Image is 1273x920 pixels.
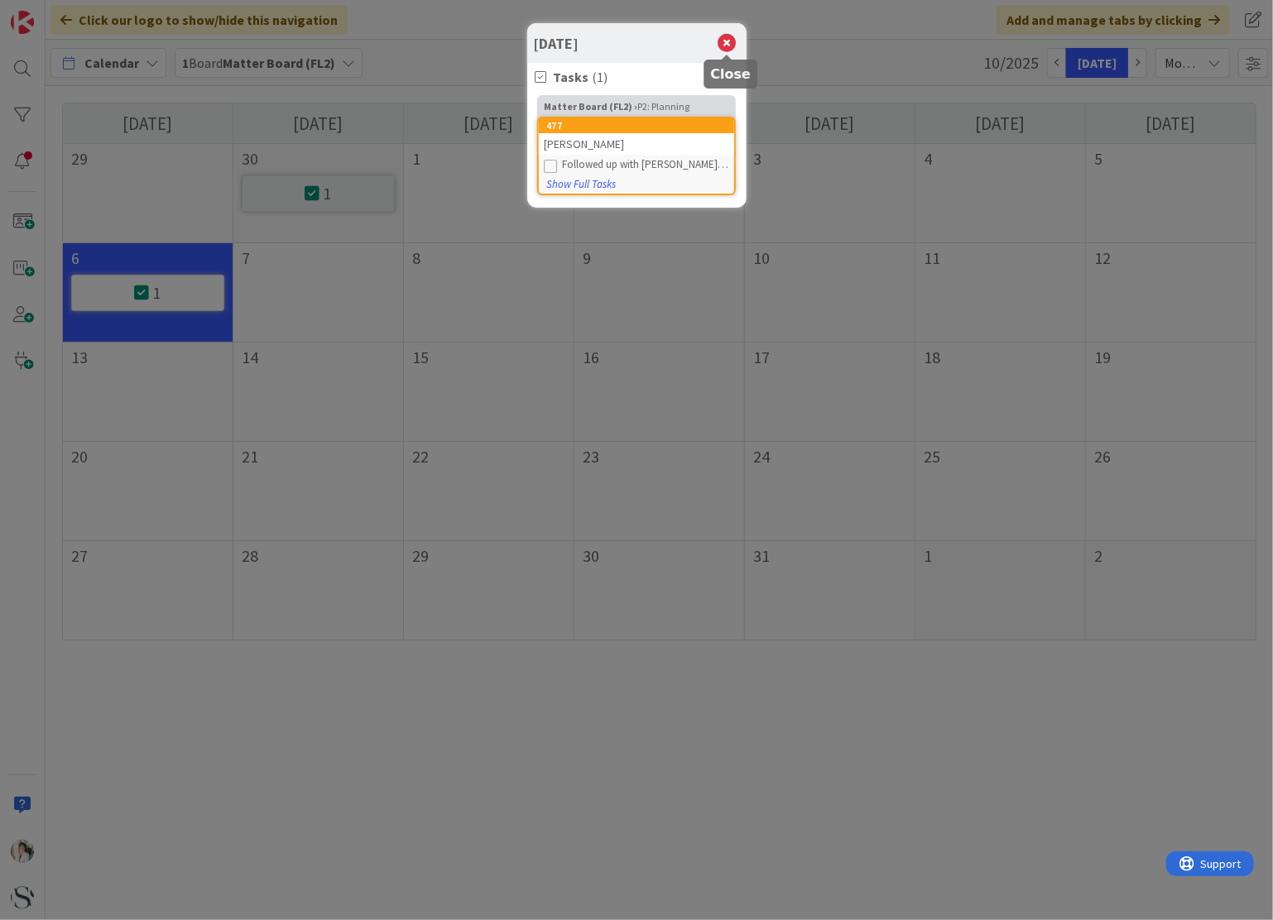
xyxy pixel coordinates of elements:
[562,158,729,171] div: Followed up with [PERSON_NAME] regarding documents
[545,175,617,194] button: Show Full Tasks
[546,120,734,132] div: 477
[537,95,736,121] div: P2: Planning
[35,2,75,22] span: Support
[536,67,738,87] div: ( 1 )
[539,133,734,155] div: [PERSON_NAME]
[539,118,734,133] div: 477
[710,66,751,82] h5: Close
[539,118,734,155] div: 477[PERSON_NAME]
[544,100,637,113] b: Matter Board (FL2) ›
[554,67,589,87] b: Tasks
[527,23,747,63] div: [DATE]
